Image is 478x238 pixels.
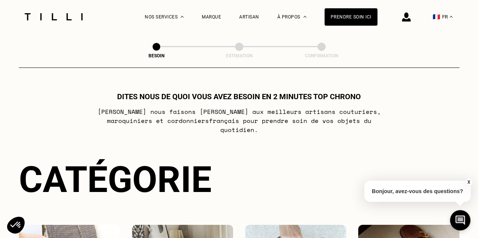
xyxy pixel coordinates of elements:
img: Logo du service de couturière Tilli [22,13,85,20]
img: icône connexion [402,12,411,21]
div: Besoin [119,53,194,58]
div: Confirmation [284,53,359,58]
h1: Dites nous de quoi vous avez besoin en 2 minutes top chrono [117,92,361,101]
a: Marque [202,14,221,20]
span: 🇫🇷 [433,13,440,20]
div: Catégorie [19,158,459,201]
img: Menu déroulant [181,16,184,18]
img: menu déroulant [450,16,453,18]
button: X [465,178,472,186]
p: [PERSON_NAME] nous faisons [PERSON_NAME] aux meilleurs artisans couturiers , maroquiniers et cord... [89,107,389,134]
a: Prendre soin ici [325,8,377,26]
a: Artisan [239,14,259,20]
img: Menu déroulant à propos [303,16,306,18]
div: Estimation [201,53,277,58]
p: Bonjour, avez-vous des questions? [364,181,471,202]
